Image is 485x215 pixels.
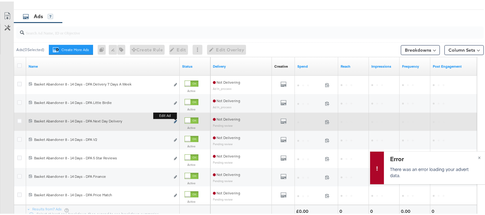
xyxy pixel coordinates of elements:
[48,12,53,18] div: 7
[185,180,198,184] label: Active
[34,173,170,177] div: Basket Abandoner 8 - 14 Days - DPA Finance
[185,87,198,91] label: Active
[185,124,198,128] label: Active
[182,62,208,67] a: Shows the current state of your Ad.
[98,43,109,53] div: 0
[444,44,484,54] button: Column Sets
[478,152,481,159] span: ×
[174,117,177,124] button: Edit ad
[24,23,442,35] input: Search Ad Name, ID or Objective
[34,154,170,159] div: Basket Abandoner 8 - 14 Days - DPA 5 Star Reviews
[341,62,366,67] a: The number of people your ad was served to.
[390,165,477,177] p: There was an error loading your advert data.
[432,207,436,213] div: 0
[213,141,233,144] sub: Pending review
[370,207,375,213] div: 0
[213,134,240,138] span: Not Delivering
[213,171,240,175] span: Not Delivering
[274,62,288,67] a: Shows the creative associated with your ad.
[34,12,43,18] span: Ads
[213,159,233,163] sub: Pending review
[213,97,240,102] span: Not Delivering
[402,62,428,67] a: The average number of times your ad was served to each person.
[185,143,198,147] label: Active
[34,191,170,196] div: Basket Abandoner 8 - 14 Days - DPA Price Match
[34,80,170,85] div: Basket Abandoner 8 - 14 Days - DPA Delivery 7 Days A Week
[339,207,344,213] div: 0
[371,62,397,67] a: The number of times your ad was served. On mobile apps an ad is counted as served the first time ...
[401,207,412,213] div: 0.00
[34,117,170,122] div: Basket Abandoner 8 - 14 Days - DPA Next Day Delivery
[213,177,233,181] sub: Pending review
[213,78,240,83] span: Not Delivering
[213,62,269,67] a: Reflects the ability of your Ad to achieve delivery.
[34,136,170,141] div: Basket Abandoner 8 - 14 Days - DPA V2
[401,44,440,54] button: Breakdowns
[274,62,288,67] div: Creative
[213,189,240,194] span: Not Delivering
[213,115,240,120] span: Not Delivering
[34,99,170,104] div: Basket Abandoner 8 - 14 Days - DPA Little Birdie
[390,153,477,161] div: Error
[16,46,44,51] div: Ads ( 0 Selected)
[474,150,485,161] button: ×
[185,106,198,110] label: Active
[213,104,232,107] sub: Ad In_process
[185,198,198,202] label: Active
[297,62,336,67] a: The total amount spent to date.
[296,207,310,213] div: £0.00
[185,161,198,165] label: Active
[49,43,93,53] button: Create More Ads
[213,85,232,89] sub: Ad In_process
[29,62,177,67] a: Ad Name.
[213,152,240,157] span: Not Delivering
[153,111,177,117] b: Edit ad
[213,122,233,126] sub: Pending review
[213,196,233,200] sub: Pending review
